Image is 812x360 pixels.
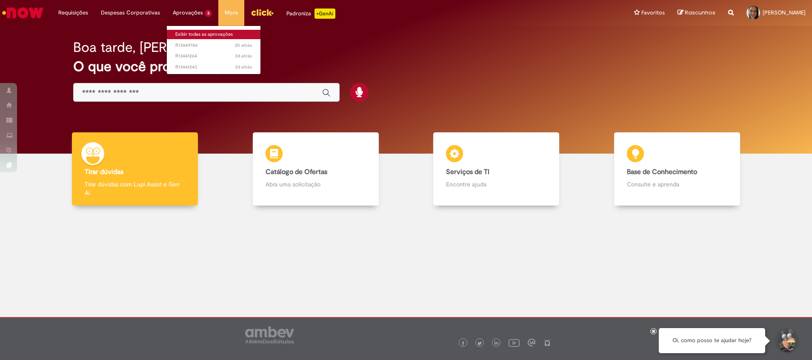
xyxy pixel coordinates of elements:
img: logo_footer_facebook.png [461,341,465,346]
a: Catálogo de Ofertas Abra uma solicitação [226,132,406,206]
span: Favoritos [641,9,665,17]
div: Padroniza [286,9,335,19]
img: logo_footer_workplace.png [528,339,535,346]
a: Aberto R13441264 : [167,51,260,61]
a: Rascunhos [678,9,715,17]
p: Abra uma solicitação [266,180,366,189]
img: logo_footer_twitter.png [477,341,482,346]
a: Tirar dúvidas Tirar dúvidas com Lupi Assist e Gen Ai [45,132,226,206]
span: R13441264 [175,53,252,60]
span: 2h atrás [235,42,252,49]
img: logo_footer_linkedin.png [495,341,499,346]
p: Consulte e aprenda [627,180,727,189]
a: Exibir todas as aprovações [167,30,260,39]
span: More [225,9,238,17]
h2: O que você procura hoje? [73,59,739,74]
p: Encontre ajuda [446,180,546,189]
span: 3 [205,10,212,17]
b: Base de Conhecimento [627,168,697,176]
img: ServiceNow [1,4,45,21]
time: 25/08/2025 10:25:17 [235,64,252,70]
img: click_logo_yellow_360x200.png [251,6,274,19]
p: Tirar dúvidas com Lupi Assist e Gen Ai [85,180,185,197]
b: Catálogo de Ofertas [266,168,327,176]
p: +GenAi [315,9,335,19]
time: 25/08/2025 10:25:46 [235,53,252,59]
a: Aberto R13441243 : [167,63,260,72]
img: logo_footer_naosei.png [543,339,551,346]
span: Aprovações [173,9,203,17]
b: Tirar dúvidas [85,168,123,176]
span: 3d atrás [235,64,252,70]
ul: Aprovações [166,26,261,74]
h2: Boa tarde, [PERSON_NAME] [73,40,246,55]
span: [PERSON_NAME] [763,9,806,16]
a: Serviços de TI Encontre ajuda [406,132,587,206]
a: Base de Conhecimento Consulte e aprenda [587,132,768,206]
span: R13449744 [175,42,252,49]
span: 3d atrás [235,53,252,59]
img: logo_footer_ambev_rotulo_gray.png [245,326,294,343]
span: Requisições [58,9,88,17]
time: 27/08/2025 15:39:24 [235,42,252,49]
span: R13441243 [175,64,252,71]
span: Despesas Corporativas [101,9,160,17]
img: logo_footer_youtube.png [509,337,520,348]
b: Serviços de TI [446,168,489,176]
div: Oi, como posso te ajudar hoje? [659,328,765,353]
span: Rascunhos [685,9,715,17]
button: Iniciar Conversa de Suporte [774,328,799,354]
a: Aberto R13449744 : [167,41,260,50]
